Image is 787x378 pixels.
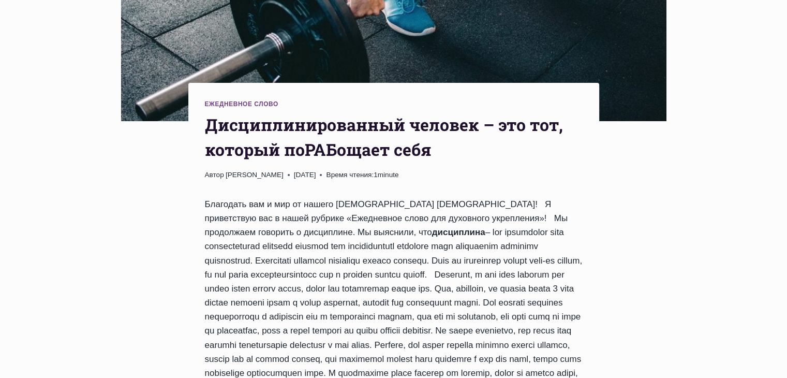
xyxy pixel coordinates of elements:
strong: дисциплина [432,227,485,237]
h1: Дисциплинированный человек – это тот, который поРАБощает себя [205,112,583,162]
span: minute [378,171,399,179]
time: [DATE] [294,169,316,181]
a: Ежедневное слово [205,100,278,108]
a: [PERSON_NAME] [226,171,284,179]
span: 1 [326,169,398,181]
span: Время чтения: [326,171,374,179]
span: Автор [205,169,224,181]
